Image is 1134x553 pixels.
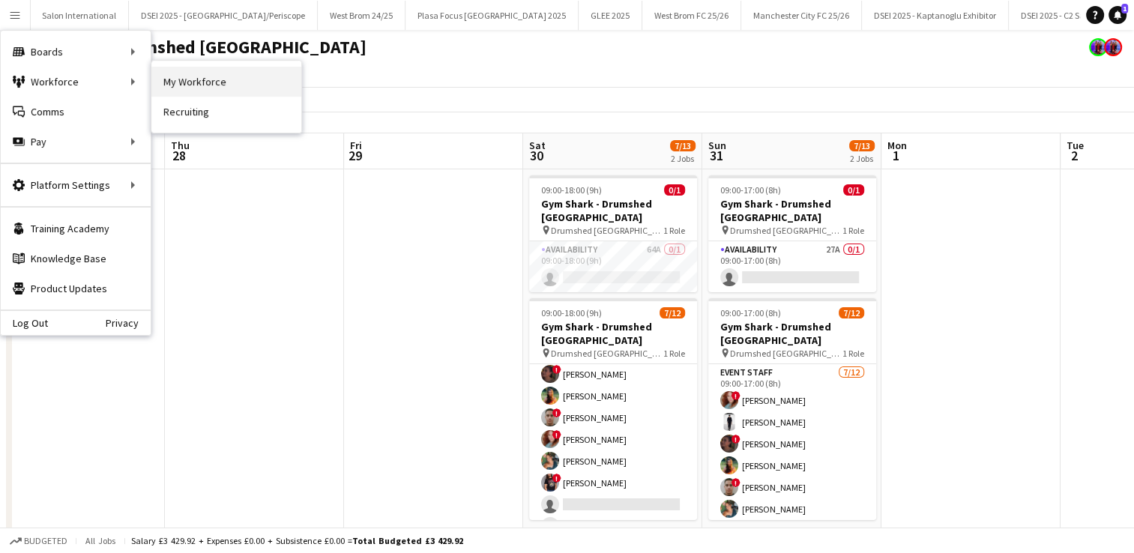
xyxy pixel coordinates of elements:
button: DSEI 2025 - Kaptanoglu Exhibitor [862,1,1009,30]
h3: Gym Shark - Drumshed [GEOGRAPHIC_DATA] [708,197,876,224]
span: All jobs [82,535,118,546]
span: 09:00-18:00 (9h) [541,307,602,318]
span: 09:00-17:00 (8h) [720,307,781,318]
span: 2 [1064,147,1084,164]
button: West Brom FC 25/26 [642,1,741,30]
span: Drumshed [GEOGRAPHIC_DATA] [730,348,842,359]
span: ! [552,430,561,439]
div: Boards [1,37,151,67]
span: Thu [171,139,190,152]
span: 0/1 [843,184,864,196]
div: Platform Settings [1,170,151,200]
a: Training Academy [1,214,151,244]
app-card-role: Availability64A0/109:00-18:00 (9h) [529,241,697,292]
span: 7/12 [839,307,864,318]
span: Drumshed [GEOGRAPHIC_DATA] [730,225,842,236]
a: Comms [1,97,151,127]
span: Budgeted [24,536,67,546]
button: Manchester City FC 25/26 [741,1,862,30]
button: Plasa Focus [GEOGRAPHIC_DATA] 2025 [405,1,579,30]
span: 30 [527,147,546,164]
span: ! [552,474,561,483]
h3: Gym Shark - Drumshed [GEOGRAPHIC_DATA] [529,197,697,224]
span: Total Budgeted £3 429.92 [352,535,463,546]
span: ! [552,365,561,374]
a: Product Updates [1,274,151,303]
a: Privacy [106,317,151,329]
a: Knowledge Base [1,244,151,274]
div: Workforce [1,67,151,97]
span: ! [552,408,561,417]
span: 1 Role [842,225,864,236]
span: Sun [708,139,726,152]
span: 09:00-17:00 (8h) [720,184,781,196]
button: Salon International [30,1,129,30]
span: 28 [169,147,190,164]
button: Budgeted [7,533,70,549]
span: ! [732,478,741,487]
button: GLEE 2025 [579,1,642,30]
span: 7/12 [660,307,685,318]
app-job-card: 09:00-18:00 (9h)7/12Gym Shark - Drumshed [GEOGRAPHIC_DATA] Drumshed [GEOGRAPHIC_DATA]1 RoleEvent ... [529,298,697,520]
a: My Workforce [151,67,301,97]
div: Pay [1,127,151,157]
app-user-avatar: Promo House Bookers [1089,38,1107,56]
span: Sat [529,139,546,152]
span: Fri [350,139,362,152]
span: ! [732,435,741,444]
button: DSEI 2025 - [GEOGRAPHIC_DATA]/Periscope [129,1,318,30]
span: 0/1 [664,184,685,196]
span: 09:00-18:00 (9h) [541,184,602,196]
div: 2 Jobs [850,153,874,164]
span: Drumshed [GEOGRAPHIC_DATA] [551,225,663,236]
span: Drumshed [GEOGRAPHIC_DATA] [551,348,663,359]
span: 31 [706,147,726,164]
app-card-role: Availability27A0/109:00-17:00 (8h) [708,241,876,292]
span: 29 [348,147,362,164]
span: 7/13 [849,140,875,151]
a: Log Out [1,317,48,329]
h1: Gym Shark - Drumshed [GEOGRAPHIC_DATA] [12,36,367,58]
app-user-avatar: Promo House Bookers [1104,38,1122,56]
button: DSEI 2025 - C2 Saudi [1009,1,1110,30]
a: Recruiting [151,97,301,127]
app-job-card: 09:00-17:00 (8h)0/1Gym Shark - Drumshed [GEOGRAPHIC_DATA] Drumshed [GEOGRAPHIC_DATA]1 RoleAvailab... [708,175,876,292]
app-job-card: 09:00-18:00 (9h)0/1Gym Shark - Drumshed [GEOGRAPHIC_DATA] Drumshed [GEOGRAPHIC_DATA]1 RoleAvailab... [529,175,697,292]
span: ! [732,391,741,400]
div: 2 Jobs [671,153,695,164]
span: 1 Role [663,348,685,359]
span: Mon [887,139,907,152]
span: Tue [1067,139,1084,152]
span: 1 [1121,4,1128,13]
span: 1 [885,147,907,164]
h3: Gym Shark - Drumshed [GEOGRAPHIC_DATA] [529,320,697,347]
h3: Gym Shark - Drumshed [GEOGRAPHIC_DATA] [708,320,876,347]
button: West Brom 24/25 [318,1,405,30]
a: 1 [1109,6,1127,24]
span: 1 Role [663,225,685,236]
span: 7/13 [670,140,696,151]
span: 1 Role [842,348,864,359]
div: Salary £3 429.92 + Expenses £0.00 + Subsistence £0.00 = [131,535,463,546]
app-job-card: 09:00-17:00 (8h)7/12Gym Shark - Drumshed [GEOGRAPHIC_DATA] Drumshed [GEOGRAPHIC_DATA]1 RoleEvent ... [708,298,876,520]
